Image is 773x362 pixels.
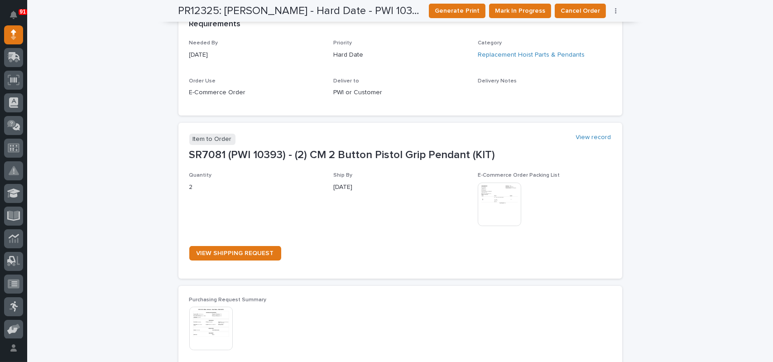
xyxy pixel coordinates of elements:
a: VIEW SHIPPING REQUEST [189,246,281,261]
span: Cancel Order [561,5,600,16]
button: Notifications [4,5,23,24]
button: Generate Print [429,4,485,18]
span: Generate Print [435,5,480,16]
button: Mark In Progress [489,4,551,18]
p: Hard Date [333,50,467,60]
p: E-Commerce Order [189,88,323,97]
p: 2 [189,183,323,192]
p: Item to Order [189,134,235,145]
h2: PR12325: [PERSON_NAME] - Hard Date - PWI 10393 [178,5,422,18]
span: Delivery Notes [478,78,517,84]
span: Category [478,40,502,46]
span: Ship By [333,173,352,178]
span: Mark In Progress [495,5,545,16]
a: View record [576,134,611,141]
p: 91 [20,9,26,15]
h2: Requirements [189,19,241,29]
p: PWI or Customer [333,88,467,97]
span: Quantity [189,173,212,178]
span: Needed By [189,40,218,46]
div: Notifications91 [11,11,23,25]
span: Deliver to [333,78,359,84]
span: Order Use [189,78,216,84]
span: Priority [333,40,352,46]
span: Purchasing Request Summary [189,297,267,303]
p: [DATE] [333,183,467,192]
p: SR7081 (PWI 10393) - (2) CM 2 Button Pistol Grip Pendant (KIT) [189,149,611,162]
a: Replacement Hoist Parts & Pendants [478,50,585,60]
span: E-Commerce Order Packing List [478,173,560,178]
button: Cancel Order [555,4,606,18]
p: [DATE] [189,50,323,60]
span: VIEW SHIPPING REQUEST [197,250,274,256]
